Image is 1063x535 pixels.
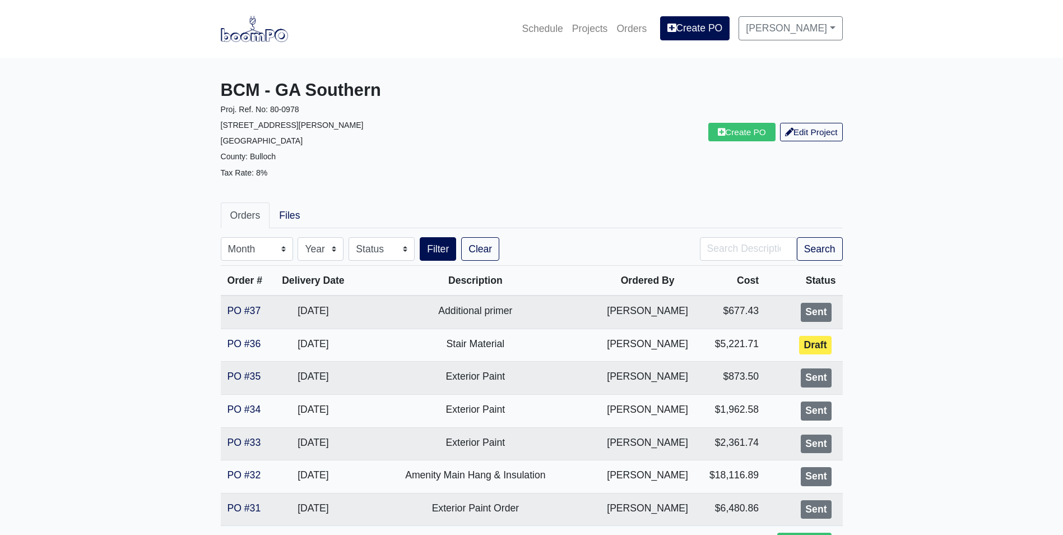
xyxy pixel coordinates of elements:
[354,266,597,296] th: Description
[801,402,831,421] div: Sent
[765,266,842,296] th: Status
[698,362,765,395] td: $873.50
[660,16,730,40] a: Create PO
[739,16,842,40] a: [PERSON_NAME]
[228,404,261,415] a: PO #34
[272,394,354,427] td: [DATE]
[221,136,303,145] small: [GEOGRAPHIC_DATA]
[698,493,765,526] td: $6,480.86
[221,16,288,41] img: boomPO
[221,266,273,296] th: Order #
[517,16,567,41] a: Schedule
[228,502,261,514] a: PO #31
[708,123,776,141] a: Create PO
[597,296,698,329] td: [PERSON_NAME]
[221,121,364,130] small: [STREET_ADDRESS][PERSON_NAME]
[612,16,651,41] a: Orders
[597,394,698,427] td: [PERSON_NAME]
[420,237,456,261] button: Filter
[272,362,354,395] td: [DATE]
[698,296,765,329] td: $677.43
[698,266,765,296] th: Cost
[597,329,698,362] td: [PERSON_NAME]
[780,123,843,141] a: Edit Project
[698,329,765,362] td: $5,221.71
[801,303,831,322] div: Sent
[597,427,698,460] td: [PERSON_NAME]
[698,460,765,494] td: $18,116.89
[797,237,843,261] button: Search
[568,16,612,41] a: Projects
[272,266,354,296] th: Delivery Date
[228,371,261,382] a: PO #35
[221,152,276,161] small: County: Bulloch
[700,237,797,261] input: Search
[228,305,261,316] a: PO #37
[354,296,597,329] td: Additional primer
[597,266,698,296] th: Ordered By
[221,80,523,101] h3: BCM - GA Southern
[228,469,261,481] a: PO #32
[799,336,831,355] div: Draft
[354,427,597,460] td: Exterior Paint
[597,460,698,494] td: [PERSON_NAME]
[272,329,354,362] td: [DATE]
[354,493,597,526] td: Exterior Paint Order
[801,368,831,388] div: Sent
[354,329,597,362] td: Stair Material
[221,105,299,114] small: Proj. Ref. No: 80-0978
[597,493,698,526] td: [PERSON_NAME]
[272,296,354,329] td: [DATE]
[354,460,597,494] td: Amenity Main Hang & Insulation
[698,427,765,460] td: $2,361.74
[801,500,831,519] div: Sent
[221,202,270,228] a: Orders
[228,338,261,349] a: PO #36
[228,437,261,448] a: PO #33
[461,237,499,261] a: Clear
[801,435,831,454] div: Sent
[221,168,268,177] small: Tax Rate: 8%
[354,394,597,427] td: Exterior Paint
[354,362,597,395] td: Exterior Paint
[801,467,831,486] div: Sent
[272,427,354,460] td: [DATE]
[272,460,354,494] td: [DATE]
[272,493,354,526] td: [DATE]
[270,202,309,228] a: Files
[597,362,698,395] td: [PERSON_NAME]
[698,394,765,427] td: $1,962.58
